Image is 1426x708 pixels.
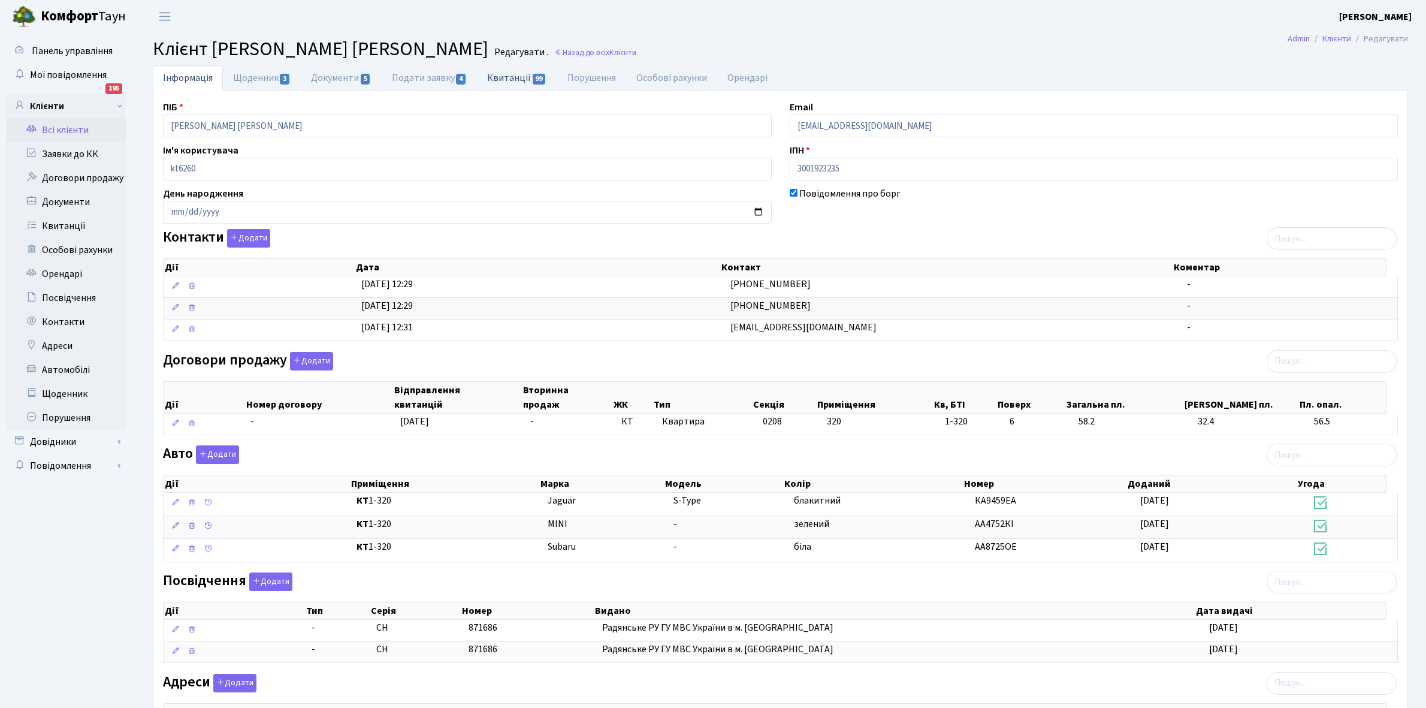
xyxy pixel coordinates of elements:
[249,573,292,591] button: Посвідчення
[816,382,933,413] th: Приміщення
[163,352,333,370] label: Договори продажу
[730,299,811,312] span: [PHONE_NUMBER]
[30,68,107,82] span: Мої повідомлення
[164,475,350,492] th: Дії
[163,445,239,464] label: Авто
[163,674,256,692] label: Адреси
[609,47,636,58] span: Клієнти
[612,382,653,413] th: ЖК
[720,259,1172,276] th: Контакт
[975,494,1016,507] span: КА9459ЕА
[361,299,413,312] span: [DATE] 12:29
[6,166,126,190] a: Договори продажу
[163,229,270,248] label: Контакти
[6,310,126,334] a: Контакти
[305,602,369,619] th: Тип
[1339,10,1412,23] b: [PERSON_NAME]
[361,278,413,291] span: [DATE] 12:29
[6,214,126,238] a: Квитанції
[554,47,636,58] a: Назад до всіхКлієнти
[621,415,652,429] span: КТ
[492,47,548,58] small: Редагувати .
[1140,494,1169,507] span: [DATE]
[41,7,126,27] span: Таун
[153,65,223,91] a: Інформація
[312,643,367,656] span: -
[350,475,539,492] th: Приміщення
[533,74,546,85] span: 99
[763,415,782,428] span: 0208
[794,494,841,507] span: блакитний
[164,259,355,276] th: Дії
[246,571,292,592] a: Додати
[301,65,381,91] a: Документи
[12,5,36,29] img: logo.png
[1267,350,1397,373] input: Пошук...
[213,674,256,692] button: Адреси
[400,415,429,428] span: [DATE]
[1209,621,1238,634] span: [DATE]
[163,186,243,201] label: День народження
[1267,571,1397,593] input: Пошук...
[548,494,576,507] span: Jaguar
[548,517,567,531] span: MINI
[1140,540,1169,553] span: [DATE]
[1267,227,1397,250] input: Пошук...
[376,621,388,634] span: СН
[355,259,721,276] th: Дата
[287,350,333,370] a: Додати
[6,262,126,286] a: Орендарі
[6,238,126,262] a: Особові рахунки
[6,406,126,430] a: Порушення
[1187,321,1191,334] span: -
[6,142,126,166] a: Заявки до КК
[477,65,557,90] a: Квитанції
[945,415,1000,429] span: 1-320
[1187,299,1191,312] span: -
[6,63,126,87] a: Мої повідомлення195
[602,621,833,634] span: Радянське РУ ГУ МВС України в м. [GEOGRAPHIC_DATA]
[6,382,126,406] a: Щоденник
[1288,32,1310,45] a: Admin
[6,118,126,142] a: Всі клієнти
[602,643,833,656] span: Радянське РУ ГУ МВС України в м. [GEOGRAPHIC_DATA]
[1126,475,1297,492] th: Доданий
[1351,32,1408,46] li: Редагувати
[522,382,612,413] th: Вторинна продаж
[469,621,497,634] span: 871686
[356,540,538,554] span: 1-320
[393,382,522,413] th: Відправлення квитанцій
[6,39,126,63] a: Панель управління
[557,65,626,91] a: Порушення
[224,227,270,248] a: Додати
[150,7,180,26] button: Переключити навігацію
[1267,672,1397,695] input: Пошук...
[356,517,368,531] b: КТ
[356,494,538,508] span: 1-320
[1339,10,1412,24] a: [PERSON_NAME]
[1187,278,1191,291] span: -
[163,573,292,591] label: Посвідчення
[794,517,829,531] span: зелений
[6,94,126,118] a: Клієнти
[361,321,413,334] span: [DATE] 12:31
[1267,444,1397,466] input: Пошук...
[662,415,753,429] span: Квартира
[1209,643,1238,656] span: [DATE]
[799,186,901,201] label: Повідомлення про борг
[548,540,576,553] span: Subaru
[32,44,113,58] span: Панель управління
[530,415,534,428] span: -
[376,643,388,656] span: СН
[193,444,239,465] a: Додати
[245,382,393,413] th: Номер договору
[1183,382,1299,413] th: [PERSON_NAME] пл.
[153,35,488,63] span: Клієнт [PERSON_NAME] [PERSON_NAME]
[6,190,126,214] a: Документи
[752,382,815,413] th: Секція
[996,382,1065,413] th: Поверх
[1322,32,1351,45] a: Клієнти
[312,621,367,635] span: -
[370,602,461,619] th: Серія
[356,517,538,531] span: 1-320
